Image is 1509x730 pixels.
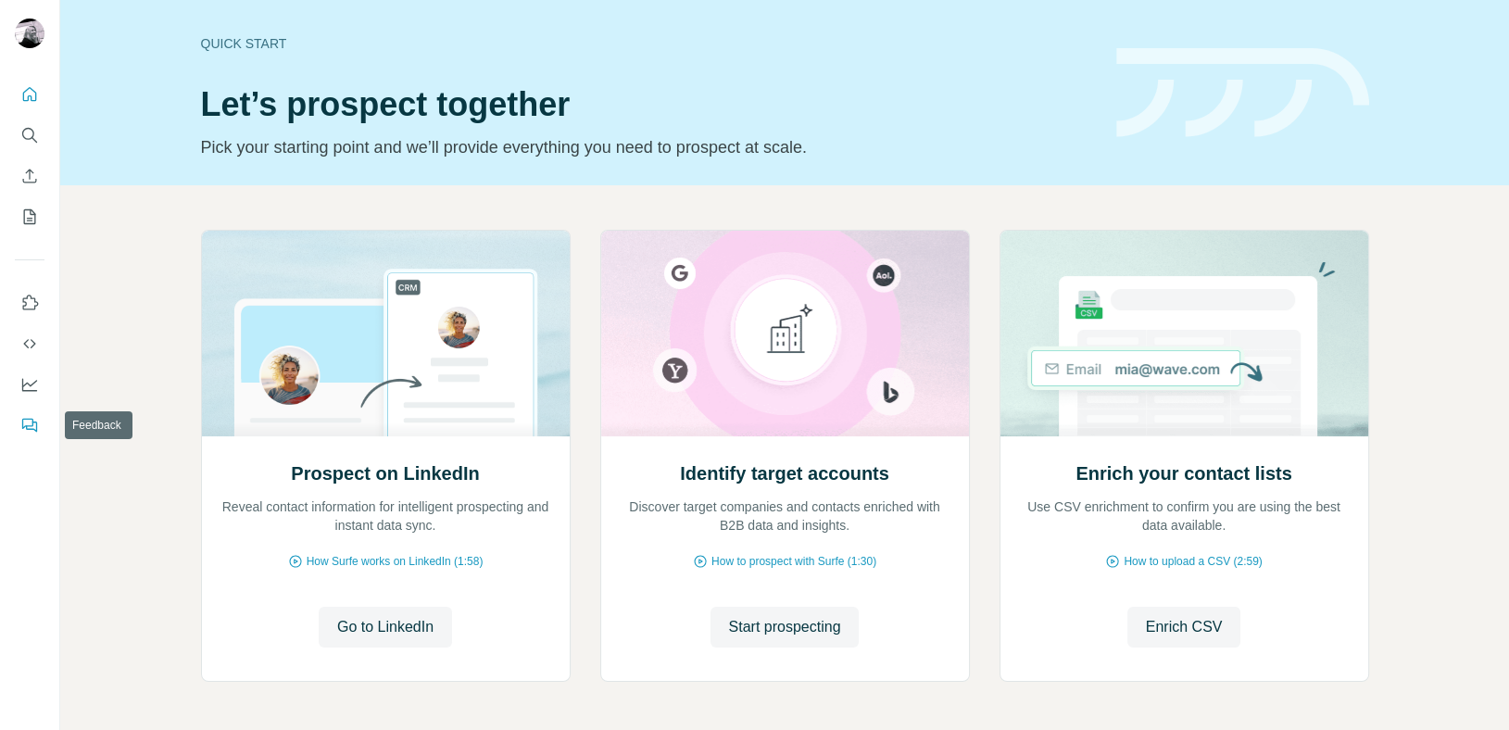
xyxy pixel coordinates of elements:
[15,368,44,401] button: Dashboard
[201,86,1094,123] h1: Let’s prospect together
[680,460,889,486] h2: Identify target accounts
[620,497,950,535] p: Discover target companies and contacts enriched with B2B data and insights.
[15,78,44,111] button: Quick start
[307,553,484,570] span: How Surfe works on LinkedIn (1:58)
[1019,497,1350,535] p: Use CSV enrichment to confirm you are using the best data available.
[15,119,44,152] button: Search
[15,327,44,360] button: Use Surfe API
[1116,48,1369,138] img: banner
[15,19,44,48] img: Avatar
[1000,231,1369,436] img: Enrich your contact lists
[337,616,434,638] span: Go to LinkedIn
[600,231,970,436] img: Identify target accounts
[201,231,571,436] img: Prospect on LinkedIn
[201,34,1094,53] div: Quick start
[729,616,841,638] span: Start prospecting
[15,159,44,193] button: Enrich CSV
[201,134,1094,160] p: Pick your starting point and we’ll provide everything you need to prospect at scale.
[319,607,452,648] button: Go to LinkedIn
[15,409,44,442] button: Feedback
[15,200,44,233] button: My lists
[15,286,44,320] button: Use Surfe on LinkedIn
[1127,607,1241,648] button: Enrich CSV
[710,607,860,648] button: Start prospecting
[1124,553,1262,570] span: How to upload a CSV (2:59)
[711,553,876,570] span: How to prospect with Surfe (1:30)
[1075,460,1291,486] h2: Enrich your contact lists
[220,497,551,535] p: Reveal contact information for intelligent prospecting and instant data sync.
[1146,616,1223,638] span: Enrich CSV
[291,460,479,486] h2: Prospect on LinkedIn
